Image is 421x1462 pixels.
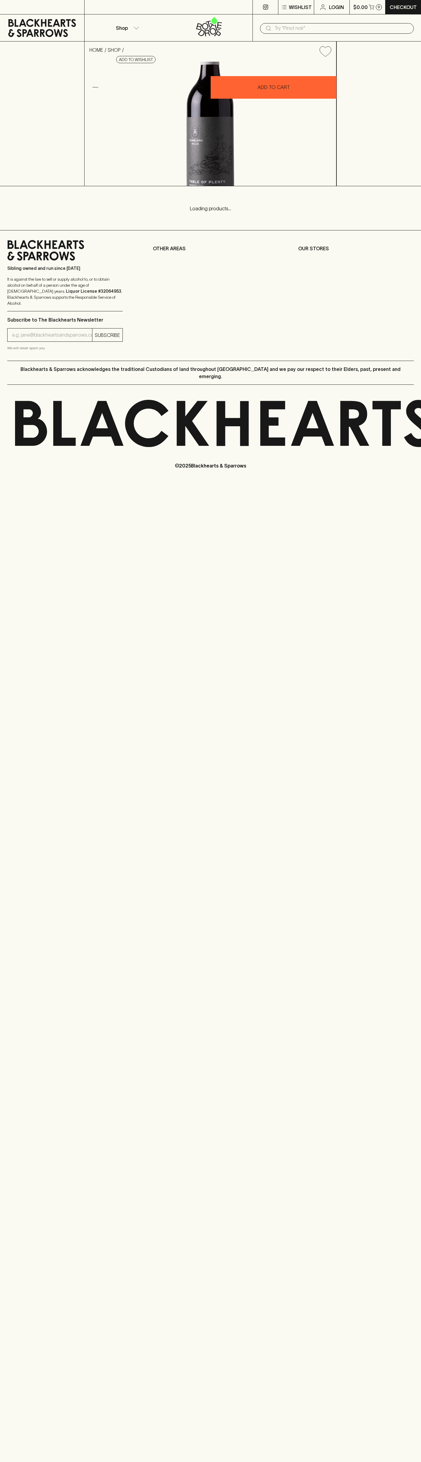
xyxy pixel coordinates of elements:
p: ADD TO CART [258,84,290,91]
a: SHOP [108,47,121,53]
button: Add to wishlist [317,44,334,59]
button: Shop [85,14,169,41]
p: Wishlist [289,4,312,11]
p: ⠀ [85,4,90,11]
p: Blackhearts & Sparrows acknowledges the traditional Custodians of land throughout [GEOGRAPHIC_DAT... [12,365,409,380]
p: 0 [378,5,380,9]
p: $0.00 [353,4,368,11]
p: It is against the law to sell or supply alcohol to, or to obtain alcohol on behalf of a person un... [7,276,123,306]
img: 37269.png [85,62,336,186]
p: SUBSCRIBE [95,332,120,339]
p: Sibling owned and run since [DATE] [7,265,123,271]
input: Try "Pinot noir" [274,23,409,33]
strong: Liquor License #32064953 [66,289,121,294]
input: e.g. jane@blackheartsandsparrows.com.au [12,330,92,340]
p: Subscribe to The Blackhearts Newsletter [7,316,123,323]
p: OUR STORES [298,245,414,252]
p: Login [329,4,344,11]
p: Shop [116,24,128,32]
button: ADD TO CART [211,76,336,99]
button: SUBSCRIBE [92,328,122,341]
p: We will never spam you [7,345,123,351]
p: Checkout [390,4,417,11]
p: Loading products... [6,205,415,212]
button: Add to wishlist [116,56,156,63]
a: HOME [89,47,103,53]
p: OTHER AREAS [153,245,268,252]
